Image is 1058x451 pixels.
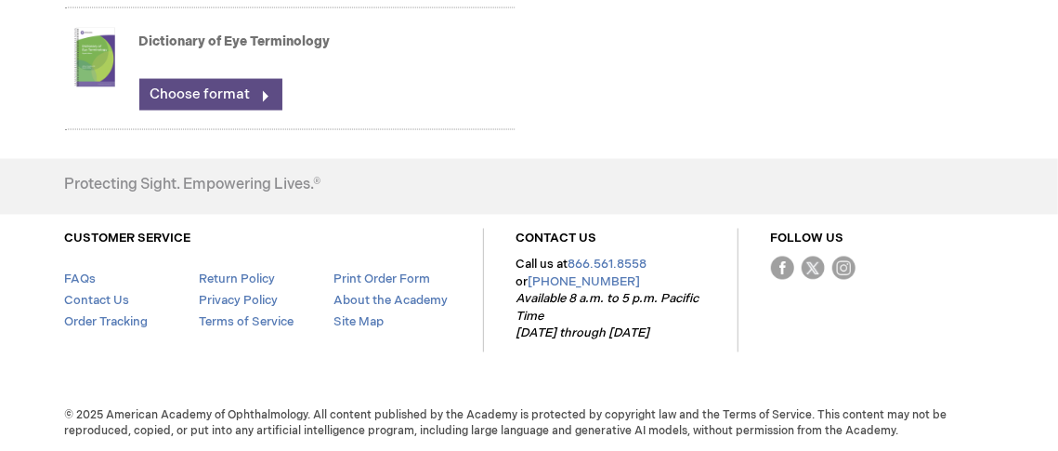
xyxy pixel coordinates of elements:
a: 866.561.8558 [568,258,647,272]
a: Site Map [333,315,384,330]
img: Twitter [802,257,825,280]
a: CUSTOMER SERVICE [65,232,191,246]
a: Return Policy [199,272,275,287]
em: Available 8 a.m. to 5 p.m. Pacific Time [DATE] through [DATE] [516,292,699,341]
img: instagram [832,257,856,280]
p: Call us at or [516,257,705,343]
span: © 2025 American Academy of Ophthalmology. All content published by the Academy is protected by co... [51,408,1008,440]
a: About the Academy [333,294,448,309]
a: FOLLOW US [771,232,844,246]
a: Dictionary of Eye Terminology [139,33,331,49]
a: [PHONE_NUMBER] [529,275,641,290]
img: Facebook [771,257,794,280]
img: Dictionary of Eye Terminology [65,20,124,95]
a: Contact Us [65,294,130,309]
a: Order Tracking [65,315,149,330]
a: FAQs [65,272,97,287]
a: Choose format [139,79,282,111]
h4: Protecting Sight. Empowering Lives.® [65,178,321,194]
a: Terms of Service [199,315,294,330]
a: Print Order Form [333,272,430,287]
a: Privacy Policy [199,294,278,309]
a: CONTACT US [516,232,597,246]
